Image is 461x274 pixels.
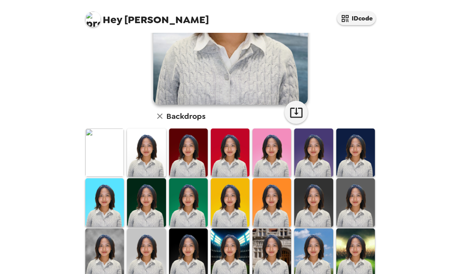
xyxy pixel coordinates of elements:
span: [PERSON_NAME] [85,8,209,25]
img: profile pic [85,12,101,27]
img: Original [85,129,124,177]
button: IDcode [337,12,376,25]
h6: Backdrops [166,110,205,122]
span: Hey [103,13,122,27]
